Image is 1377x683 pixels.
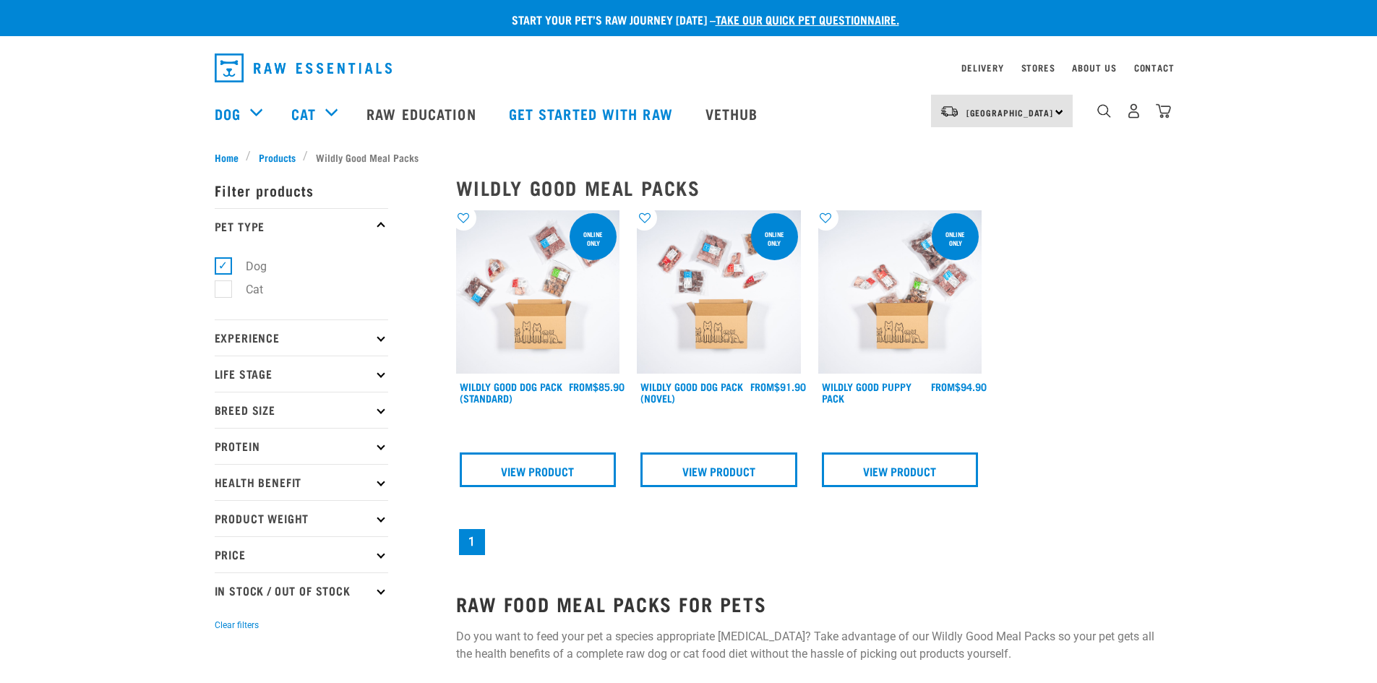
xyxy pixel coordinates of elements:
div: Online Only [751,223,798,254]
p: Price [215,536,388,572]
label: Cat [223,280,269,298]
span: FROM [569,384,593,389]
span: FROM [931,384,955,389]
a: Wildly Good Dog Pack (Standard) [460,384,562,400]
a: Get started with Raw [494,85,691,142]
a: Products [251,150,303,165]
div: Online Only [570,223,617,254]
div: $91.90 [750,381,806,392]
span: FROM [750,384,774,389]
span: Products [259,150,296,165]
p: Product Weight [215,500,388,536]
p: Breed Size [215,392,388,428]
p: Health Benefit [215,464,388,500]
p: Pet Type [215,208,388,244]
img: van-moving.png [940,105,959,118]
img: Puppy 0 2sec [818,210,982,374]
img: user.png [1126,103,1141,119]
img: Dog Novel 0 2sec [637,210,801,374]
a: Page 1 [459,529,485,555]
a: Wildly Good Puppy Pack [822,384,911,400]
img: home-icon-1@2x.png [1097,104,1111,118]
div: Online Only [932,223,979,254]
p: Filter products [215,172,388,208]
p: Life Stage [215,356,388,392]
img: home-icon@2x.png [1156,103,1171,119]
p: Experience [215,319,388,356]
a: Contact [1134,65,1175,70]
a: View Product [460,452,617,487]
span: [GEOGRAPHIC_DATA] [966,110,1054,115]
a: View Product [822,452,979,487]
img: Raw Essentials Logo [215,53,392,82]
a: Wildly Good Dog Pack (Novel) [640,384,743,400]
button: Clear filters [215,619,259,632]
a: About Us [1072,65,1116,70]
a: Home [215,150,246,165]
a: take our quick pet questionnaire. [716,16,899,22]
a: View Product [640,452,797,487]
h2: Wildly Good Meal Packs [456,176,1163,199]
nav: pagination [456,526,1163,558]
a: Cat [291,103,316,124]
a: Delivery [961,65,1003,70]
div: $94.90 [931,381,987,392]
nav: dropdown navigation [203,48,1175,88]
p: In Stock / Out Of Stock [215,572,388,609]
strong: RAW FOOD MEAL PACKS FOR PETS [456,598,767,609]
a: Dog [215,103,241,124]
nav: breadcrumbs [215,150,1163,165]
img: Dog 0 2sec [456,210,620,374]
div: $85.90 [569,381,625,392]
p: Protein [215,428,388,464]
a: Vethub [691,85,776,142]
label: Dog [223,257,273,275]
a: Raw Education [352,85,494,142]
span: Home [215,150,239,165]
a: Stores [1021,65,1055,70]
